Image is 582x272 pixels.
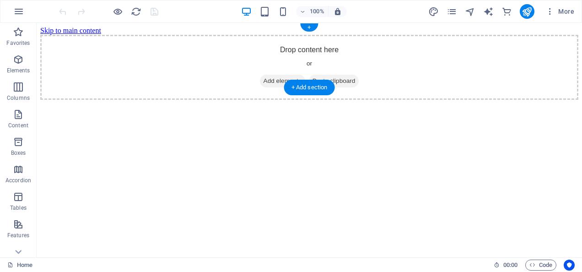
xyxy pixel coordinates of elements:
i: AI Writer [483,6,494,17]
button: Code [525,260,556,271]
p: Favorites [6,39,30,47]
i: Navigator [465,6,475,17]
button: text_generator [483,6,494,17]
span: : [510,261,511,268]
i: Commerce [501,6,512,17]
div: Drop content here [4,12,542,77]
h6: Session time [494,260,518,271]
p: Boxes [11,149,26,157]
i: Reload page [131,6,141,17]
button: More [542,4,578,19]
span: Add elements [223,52,269,65]
i: Publish [522,6,532,17]
h6: 100% [310,6,324,17]
div: + [300,23,318,32]
span: Code [529,260,552,271]
i: On resize automatically adjust zoom level to fit chosen device. [334,7,342,16]
p: Elements [7,67,30,74]
button: 100% [296,6,329,17]
p: Content [8,122,28,129]
span: 00 00 [503,260,517,271]
button: navigator [465,6,476,17]
button: Usercentrics [564,260,575,271]
button: publish [520,4,534,19]
a: Click to cancel selection. Double-click to open Pages [7,260,32,271]
p: Accordion [5,177,31,184]
button: commerce [501,6,512,17]
p: Columns [7,94,30,102]
span: Paste clipboard [272,52,323,65]
button: pages [447,6,458,17]
p: Features [7,232,29,239]
p: Tables [10,204,27,212]
i: Design (Ctrl+Alt+Y) [428,6,439,17]
div: + Add section [284,80,335,95]
button: Click here to leave preview mode and continue editing [112,6,123,17]
i: Pages (Ctrl+Alt+S) [447,6,457,17]
button: reload [130,6,141,17]
span: More [545,7,574,16]
a: Skip to main content [4,4,65,11]
button: design [428,6,439,17]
